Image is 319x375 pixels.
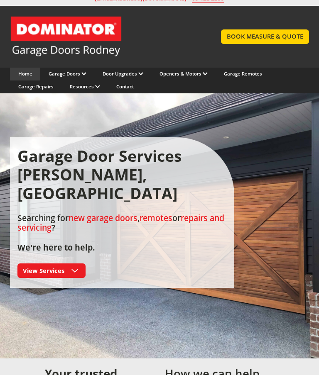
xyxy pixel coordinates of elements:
[140,213,172,224] a: remotes
[17,147,227,203] h1: Garage Door Services [PERSON_NAME], [GEOGRAPHIC_DATA]
[159,71,208,77] a: Openers & Motors
[70,83,100,90] a: Resources
[69,213,137,224] a: new garage doors
[17,213,224,233] a: repairs and servicing
[17,263,86,278] a: View Services
[18,83,54,90] a: Garage Repairs
[103,71,143,77] a: Door Upgrades
[224,71,262,77] a: Garage Remotes
[18,71,32,77] a: Home
[221,29,309,44] a: BOOK MEASURE & QUOTE
[49,71,86,77] a: Garage Doors
[116,83,134,90] a: Contact
[23,266,64,275] span: View Services
[17,214,227,253] h2: Searching for , or ?
[10,16,204,57] a: Garage Door and Secure Access Solutions homepage
[17,242,95,253] strong: We're here to help.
